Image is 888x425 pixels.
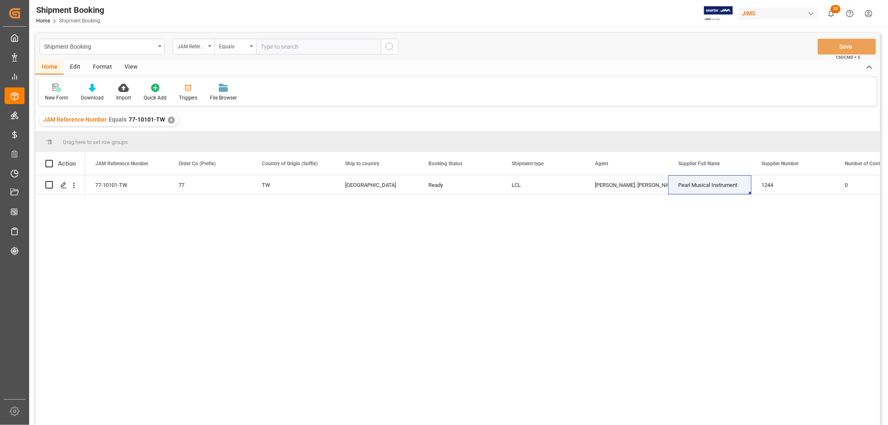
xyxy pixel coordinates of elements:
div: Ready [428,176,492,195]
div: Action [58,160,76,167]
input: Type to search [256,39,381,55]
span: 32 [831,5,841,13]
div: View [118,60,144,75]
div: 1244 [751,175,835,194]
div: LCL [512,176,575,195]
span: Order Co (Prefix) [179,161,216,167]
span: Booking Status [428,161,463,167]
button: JIMS [739,5,822,21]
div: 77-10101-TW [85,175,169,194]
span: Ctrl/CMD + S [836,54,860,60]
span: Supplier Number [761,161,798,167]
span: Equals [109,116,127,123]
div: JAM Reference Number [177,41,206,50]
div: [PERSON_NAME]. [PERSON_NAME] [595,176,658,195]
div: New Form [45,94,68,102]
div: Pearl Musical Instrument [668,175,751,194]
button: open menu [214,39,256,55]
button: search button [381,39,398,55]
div: File Browser [210,94,237,102]
button: Save [818,39,876,55]
button: open menu [173,39,214,55]
div: ✕ [168,117,175,124]
div: Download [81,94,104,102]
div: Home [35,60,64,75]
div: Shipment Booking [36,4,104,16]
span: Country of Origin (Suffix) [262,161,318,167]
span: Supplier Full Name [678,161,720,167]
img: Exertis%20JAM%20-%20Email%20Logo.jpg_1722504956.jpg [704,6,733,21]
span: Ship to country [345,161,379,167]
span: JAM Reference Number [95,161,148,167]
span: Shipment type [512,161,544,167]
span: Agent [595,161,608,167]
div: Triggers [179,94,197,102]
button: open menu [40,39,164,55]
div: TW [262,176,325,195]
span: Drag here to set row groups [63,139,128,145]
span: JAM Reference Number [43,116,107,123]
div: Equals [219,41,247,50]
div: Shipment Booking [44,41,155,51]
div: Press SPACE to select this row. [35,175,85,195]
div: 77 [179,176,242,195]
button: show 32 new notifications [822,4,841,23]
div: Edit [64,60,87,75]
div: JIMS [739,7,818,20]
div: Format [87,60,118,75]
a: Home [36,18,50,24]
button: Help Center [841,4,859,23]
div: [GEOGRAPHIC_DATA] [345,176,408,195]
span: 77-10101-TW [129,116,165,123]
div: Quick Add [144,94,167,102]
div: Import [116,94,131,102]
